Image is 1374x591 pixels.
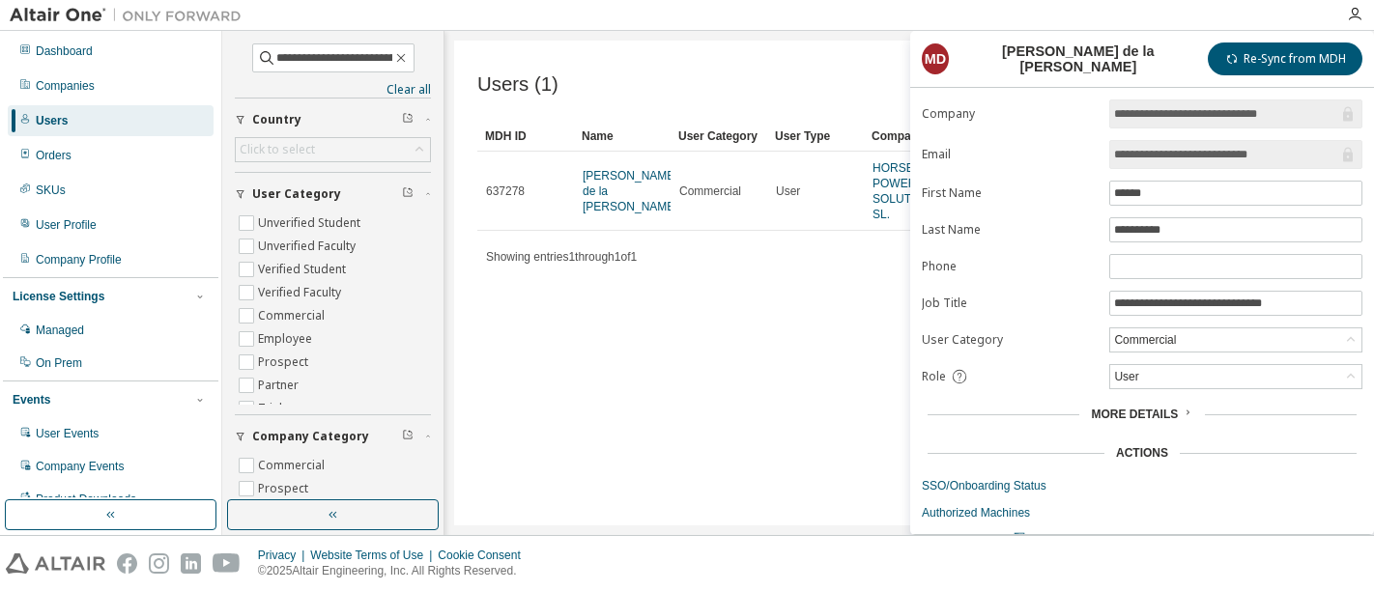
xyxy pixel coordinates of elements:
div: Companies [36,78,95,94]
span: Commercial [679,183,741,199]
div: Privacy [258,548,310,563]
label: Last Name [922,222,1098,238]
div: MDH ID [485,121,566,152]
div: Commercial [1110,328,1361,352]
div: Dashboard [36,43,93,59]
span: 637278 [486,183,525,199]
div: Managed [36,323,84,338]
span: User [776,183,800,199]
span: User Category [252,186,341,202]
div: License Settings [13,289,104,304]
span: More Details [1091,408,1178,421]
a: [PERSON_NAME] de la [PERSON_NAME] [583,169,678,213]
label: Employee [258,327,316,351]
div: User Events [36,426,99,441]
div: Website Terms of Use [310,548,438,563]
label: Email [922,147,1098,162]
img: youtube.svg [213,553,241,574]
label: Commercial [258,454,329,477]
img: altair_logo.svg [6,553,105,574]
div: [PERSON_NAME] de la [PERSON_NAME] [960,43,1196,74]
div: Commercial [1111,329,1179,351]
label: Phone [922,259,1098,274]
div: Company Profile [36,252,122,267]
span: Users (1) [477,73,558,96]
p: © 2025 Altair Engineering, Inc. All Rights Reserved. [258,563,532,579]
div: Name [582,121,663,152]
div: User [1111,366,1141,387]
label: First Name [922,185,1098,201]
label: Prospect [258,477,312,500]
label: Trial [258,397,286,420]
button: User Category [235,173,431,215]
div: Click to select [240,142,315,157]
div: Click to select [236,138,430,161]
div: Actions [1116,445,1168,461]
label: Verified Faculty [258,281,345,304]
div: User [1110,365,1361,388]
span: Clear filter [402,186,414,202]
button: Re-Sync from MDH [1208,42,1362,75]
div: Events [13,392,50,408]
div: Product Downloads [36,492,136,507]
span: Clear filter [402,429,414,444]
span: Showing entries 1 through 1 of 1 [486,250,637,264]
label: Commercial [258,304,329,327]
span: Clear filter [402,112,414,127]
div: Cookie Consent [438,548,531,563]
span: Role [922,369,946,384]
span: Country [252,112,301,127]
label: Partner [258,374,302,397]
button: Country [235,98,431,141]
div: Orders [36,148,72,163]
img: linkedin.svg [181,553,201,574]
div: Company [872,121,953,152]
div: Users [36,113,68,128]
a: SSO/Onboarding Status [922,478,1362,493]
label: Company [922,106,1098,122]
img: Altair One [10,6,251,25]
div: On Prem [36,355,82,371]
label: Job Title [922,295,1098,311]
div: Company Events [36,459,124,474]
div: User Type [775,121,856,152]
a: Clear all [235,82,431,98]
span: User Activity Logs [922,533,1025,547]
a: HORSE POWERTRAIN SOLUTIONS SL. [873,161,951,221]
div: SKUs [36,183,66,198]
img: facebook.svg [117,553,137,574]
label: User Category [922,332,1098,348]
div: User Category [678,121,759,152]
div: Md [922,43,949,74]
label: Prospect [258,351,312,374]
button: Company Category [235,415,431,458]
img: instagram.svg [149,553,169,574]
label: Unverified Student [258,211,364,235]
span: Company Category [252,429,369,444]
a: Authorized Machines [922,505,1362,521]
div: User Profile [36,217,97,233]
label: Verified Student [258,258,350,281]
label: Unverified Faculty [258,235,359,258]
